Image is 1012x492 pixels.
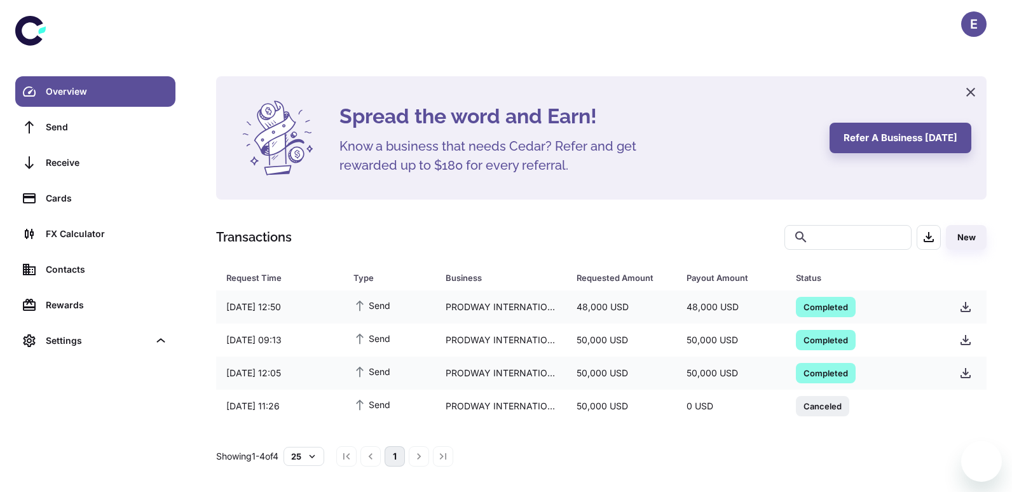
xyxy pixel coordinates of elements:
[216,228,292,247] h1: Transactions
[216,394,343,418] div: [DATE] 11:26
[676,328,786,352] div: 50,000 USD
[577,269,654,287] div: Requested Amount
[687,269,764,287] div: Payout Amount
[961,11,987,37] button: E
[435,295,567,319] div: PRODWAY INTERNATIONAL
[796,366,856,379] span: Completed
[284,447,324,466] button: 25
[946,225,987,250] button: New
[334,446,455,467] nav: pagination navigation
[226,269,322,287] div: Request Time
[353,364,390,378] span: Send
[226,269,338,287] span: Request Time
[385,446,405,467] button: page 1
[796,399,849,412] span: Canceled
[353,269,430,287] span: Type
[46,334,149,348] div: Settings
[15,112,175,142] a: Send
[15,290,175,320] a: Rewards
[46,263,168,277] div: Contacts
[577,269,671,287] span: Requested Amount
[339,137,657,175] h5: Know a business that needs Cedar? Refer and get rewarded up to $180 for every referral.
[961,441,1002,482] iframe: Button to launch messaging window
[676,394,786,418] div: 0 USD
[353,269,414,287] div: Type
[216,328,343,352] div: [DATE] 09:13
[46,120,168,134] div: Send
[566,328,676,352] div: 50,000 USD
[216,295,343,319] div: [DATE] 12:50
[353,331,390,345] span: Send
[15,325,175,356] div: Settings
[15,147,175,178] a: Receive
[15,254,175,285] a: Contacts
[353,298,390,312] span: Send
[687,269,781,287] span: Payout Amount
[435,328,567,352] div: PRODWAY INTERNATIONAL
[46,298,168,312] div: Rewards
[566,394,676,418] div: 50,000 USD
[46,227,168,241] div: FX Calculator
[216,361,343,385] div: [DATE] 12:05
[353,397,390,411] span: Send
[46,85,168,99] div: Overview
[435,361,567,385] div: PRODWAY INTERNATIONAL
[676,361,786,385] div: 50,000 USD
[435,394,567,418] div: PRODWAY INTERNATIONAL
[216,449,278,463] p: Showing 1-4 of 4
[15,219,175,249] a: FX Calculator
[566,295,676,319] div: 48,000 USD
[796,269,917,287] div: Status
[830,123,971,153] button: Refer a business [DATE]
[566,361,676,385] div: 50,000 USD
[796,300,856,313] span: Completed
[15,76,175,107] a: Overview
[339,101,814,132] h4: Spread the word and Earn!
[676,295,786,319] div: 48,000 USD
[46,156,168,170] div: Receive
[46,191,168,205] div: Cards
[796,269,934,287] span: Status
[15,183,175,214] a: Cards
[796,333,856,346] span: Completed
